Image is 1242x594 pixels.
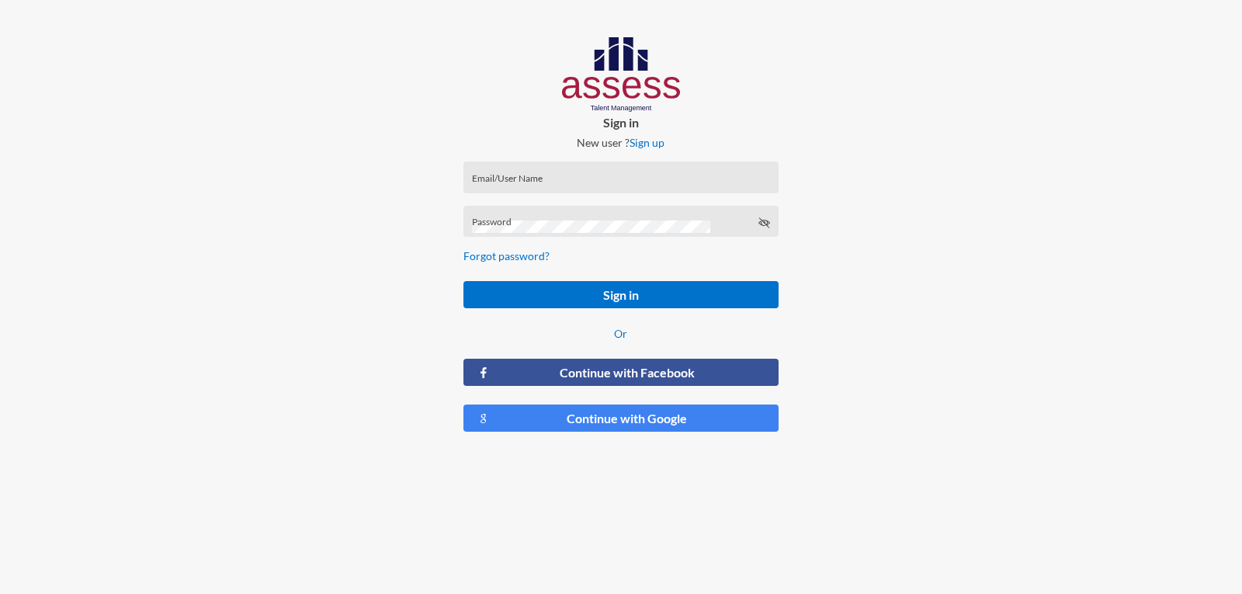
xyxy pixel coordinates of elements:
[463,327,778,340] p: Or
[630,136,664,149] a: Sign up
[463,281,778,308] button: Sign in
[562,37,681,112] img: AssessLogoo.svg
[451,115,790,130] p: Sign in
[463,249,550,262] a: Forgot password?
[451,136,790,149] p: New user ?
[463,405,778,432] button: Continue with Google
[463,359,778,386] button: Continue with Facebook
